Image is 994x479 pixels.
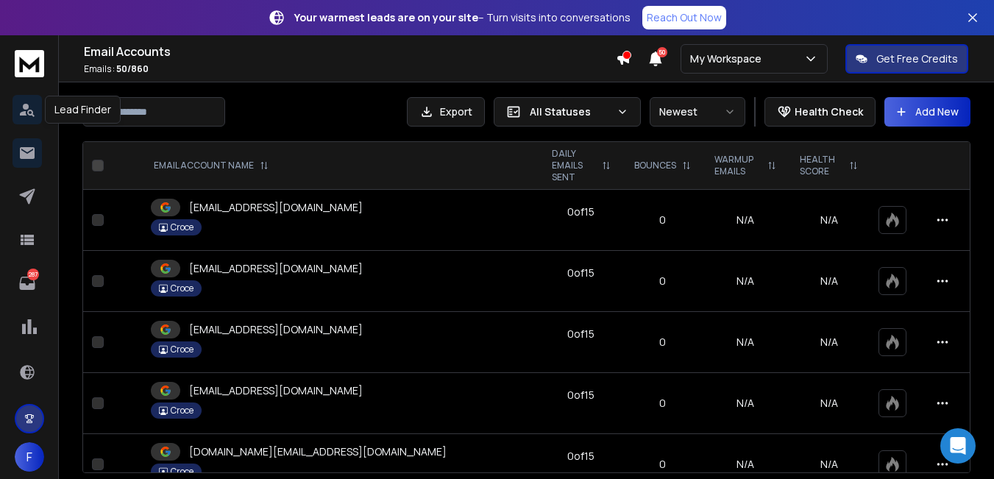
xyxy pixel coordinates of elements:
[15,442,44,472] button: F
[567,205,594,219] div: 0 of 15
[657,47,667,57] span: 50
[552,148,596,183] p: DAILY EMAILS SENT
[13,269,42,298] a: 287
[884,97,970,127] button: Add New
[631,274,694,288] p: 0
[567,266,594,280] div: 0 of 15
[567,327,594,341] div: 0 of 15
[171,405,194,416] p: Croce
[703,312,788,373] td: N/A
[171,344,194,355] p: Croce
[940,428,976,464] div: Open Intercom Messenger
[797,213,861,227] p: N/A
[84,63,616,75] p: Emails :
[800,154,843,177] p: HEALTH SCORE
[294,10,478,24] strong: Your warmest leads are on your site
[703,190,788,251] td: N/A
[45,96,121,124] div: Lead Finder
[797,457,861,472] p: N/A
[703,373,788,434] td: N/A
[797,335,861,350] p: N/A
[171,466,194,478] p: Croce
[764,97,876,127] button: Health Check
[714,154,762,177] p: WARMUP EMAILS
[631,213,694,227] p: 0
[189,200,363,215] p: [EMAIL_ADDRESS][DOMAIN_NAME]
[15,50,44,77] img: logo
[631,457,694,472] p: 0
[407,97,485,127] button: Export
[530,104,611,119] p: All Statuses
[567,449,594,464] div: 0 of 15
[797,396,861,411] p: N/A
[189,444,447,459] p: [DOMAIN_NAME][EMAIL_ADDRESS][DOMAIN_NAME]
[116,63,149,75] span: 50 / 860
[795,104,863,119] p: Health Check
[84,43,616,60] h1: Email Accounts
[642,6,726,29] a: Reach Out Now
[631,396,694,411] p: 0
[650,97,745,127] button: Newest
[294,10,631,25] p: – Turn visits into conversations
[703,251,788,312] td: N/A
[171,283,194,294] p: Croce
[27,269,39,280] p: 287
[189,383,363,398] p: [EMAIL_ADDRESS][DOMAIN_NAME]
[171,221,194,233] p: Croce
[876,52,958,66] p: Get Free Credits
[189,261,363,276] p: [EMAIL_ADDRESS][DOMAIN_NAME]
[690,52,767,66] p: My Workspace
[567,388,594,402] div: 0 of 15
[797,274,861,288] p: N/A
[634,160,676,171] p: BOUNCES
[154,160,269,171] div: EMAIL ACCOUNT NAME
[647,10,722,25] p: Reach Out Now
[845,44,968,74] button: Get Free Credits
[631,335,694,350] p: 0
[189,322,363,337] p: [EMAIL_ADDRESS][DOMAIN_NAME]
